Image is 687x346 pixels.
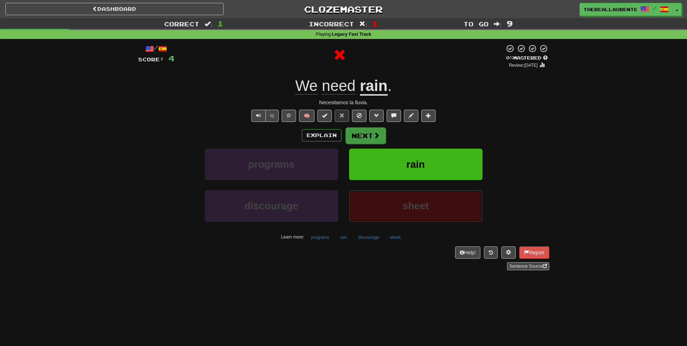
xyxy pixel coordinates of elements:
span: . [388,77,392,94]
span: 1 [217,19,224,28]
a: Dashboard [5,3,224,15]
button: programs [307,232,333,243]
button: rain [336,232,351,243]
span: sheet [402,200,429,211]
span: : [204,21,212,27]
button: Play sentence audio (ctl+space) [251,110,266,122]
button: Next [345,127,386,144]
span: Correct [164,20,199,27]
button: discourage [205,190,338,222]
span: : [494,21,502,27]
button: sheet [386,232,405,243]
u: rain [360,77,388,96]
span: Incorrect [309,20,354,27]
div: / [138,44,175,53]
span: discourage [245,200,298,211]
div: Necesitamos la lluvia. [138,99,549,106]
button: Report [519,246,549,259]
a: Clozemaster [234,3,453,16]
div: Mastered [505,55,549,61]
small: Learn more: [281,235,304,240]
button: Explain [302,129,342,141]
span: thereallaurente [583,6,637,13]
button: Add to collection (alt+a) [421,110,436,122]
span: 1 [372,19,378,28]
span: programs [248,159,295,170]
span: 9 [507,19,513,28]
span: Score: [138,56,164,62]
button: Round history (alt+y) [484,246,498,259]
span: 0 % [506,55,513,61]
div: Text-to-speech controls [250,110,279,122]
button: Reset to 0% Mastered (alt+r) [335,110,349,122]
button: programs [205,149,338,180]
button: sheet [349,190,483,222]
button: Help! [455,246,481,259]
button: Discuss sentence (alt+u) [387,110,401,122]
span: need [322,77,356,95]
button: ½ [265,110,279,122]
button: Favorite sentence (alt+f) [282,110,296,122]
strong: Legacy Fast Track [332,32,371,37]
span: : [359,21,367,27]
button: Set this sentence to 100% Mastered (alt+m) [317,110,332,122]
a: Sentence Source [507,262,549,270]
small: Review: [DATE] [509,63,538,68]
a: thereallaurente / [580,3,673,16]
span: rain [406,159,425,170]
span: To go [463,20,489,27]
span: 4 [168,54,175,63]
button: rain [349,149,483,180]
span: / [653,6,656,11]
button: Grammar (alt+g) [369,110,384,122]
button: Ignore sentence (alt+i) [352,110,366,122]
button: 🧠 [299,110,314,122]
button: discourage [354,232,383,243]
button: Edit sentence (alt+d) [404,110,418,122]
span: We [295,77,318,95]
